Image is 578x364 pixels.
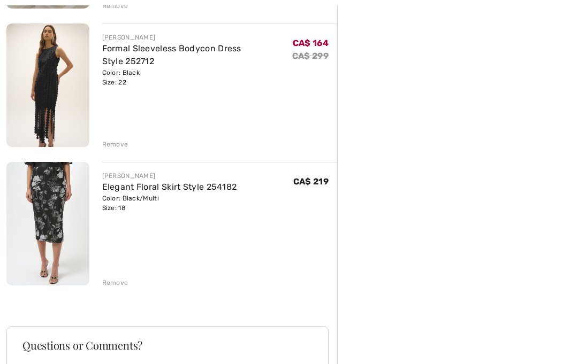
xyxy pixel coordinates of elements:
[6,162,89,285] img: Elegant Floral Skirt Style 254182
[293,38,329,48] span: CA$ 164
[102,182,237,192] a: Elegant Floral Skirt Style 254182
[102,43,241,66] a: Formal Sleeveless Bodycon Dress Style 252712
[102,33,292,42] div: [PERSON_NAME]
[22,340,313,351] h3: Questions or Comments?
[292,51,329,61] s: CA$ 299
[6,24,89,147] img: Formal Sleeveless Bodycon Dress Style 252712
[293,176,329,187] span: CA$ 219
[102,1,128,11] div: Remove
[102,278,128,288] div: Remove
[102,193,237,213] div: Color: Black/Multi Size: 18
[102,68,292,87] div: Color: Black Size: 22
[102,171,237,181] div: [PERSON_NAME]
[102,140,128,149] div: Remove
